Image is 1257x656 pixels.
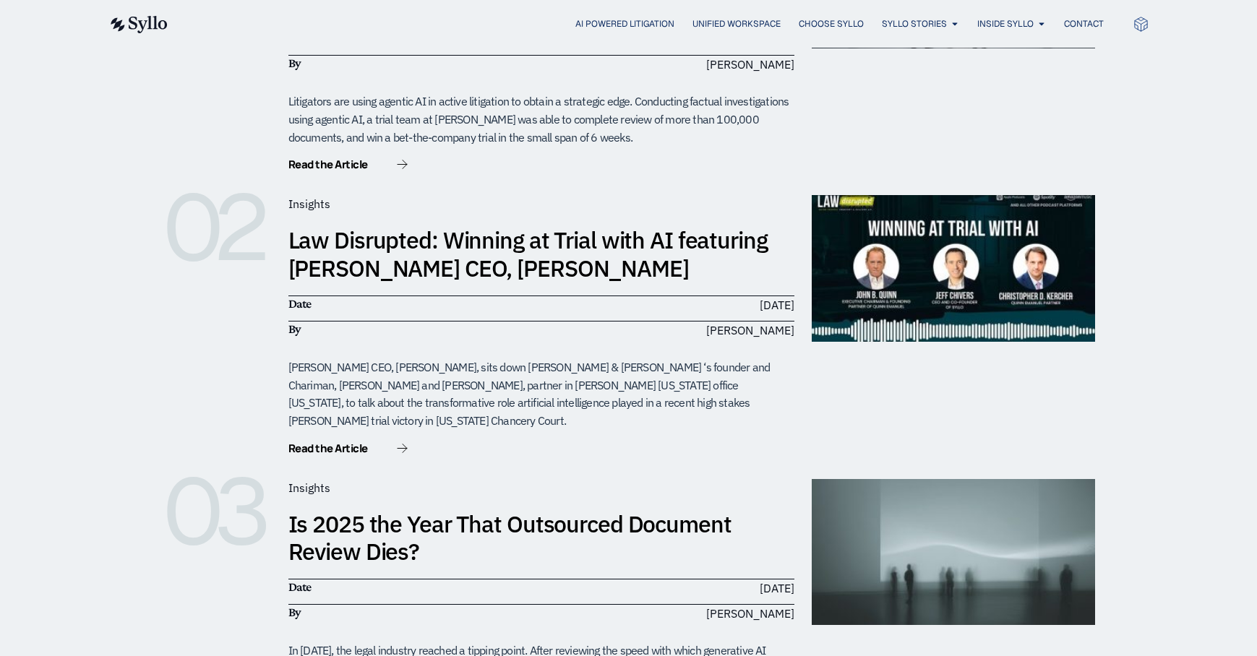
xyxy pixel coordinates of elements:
[706,321,794,339] span: [PERSON_NAME]
[1064,17,1104,30] a: Contact
[575,17,674,30] a: AI Powered Litigation
[288,509,732,566] a: Is 2025 the Year That Outsourced Document Review Dies?
[799,17,864,30] a: Choose Syllo
[760,581,794,595] time: [DATE]
[288,296,534,312] h6: Date
[882,17,947,30] a: Syllo Stories
[692,17,781,30] a: Unified Workspace
[288,480,330,495] span: Insights
[288,443,368,454] span: Read the Article
[288,159,368,170] span: Read the Article
[197,17,1104,31] div: Menu Toggle
[288,579,534,595] h6: Date
[760,298,794,312] time: [DATE]
[812,479,1095,626] img: Is2025TheYear
[288,358,794,430] div: [PERSON_NAME] CEO, [PERSON_NAME], sits down [PERSON_NAME] & [PERSON_NAME] ‘s founder and Chariman...
[288,197,330,211] span: Insights
[108,16,168,33] img: syllo
[288,159,408,173] a: Read the Article
[288,225,768,282] a: Law Disrupted: Winning at Trial with AI featuring [PERSON_NAME] CEO, [PERSON_NAME]
[288,92,794,146] div: Litigators are using agentic AI in active litigation to obtain a strategic edge. Conducting factu...
[163,479,271,544] h6: 03
[197,17,1104,31] nav: Menu
[977,17,1034,30] a: Inside Syllo
[706,605,794,622] span: [PERSON_NAME]
[163,195,271,260] h6: 02
[288,56,534,72] h6: By
[812,195,1095,342] img: winningAI2
[288,605,534,621] h6: By
[288,321,534,337] h6: By
[288,443,408,457] a: Read the Article
[706,56,794,73] span: [PERSON_NAME]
